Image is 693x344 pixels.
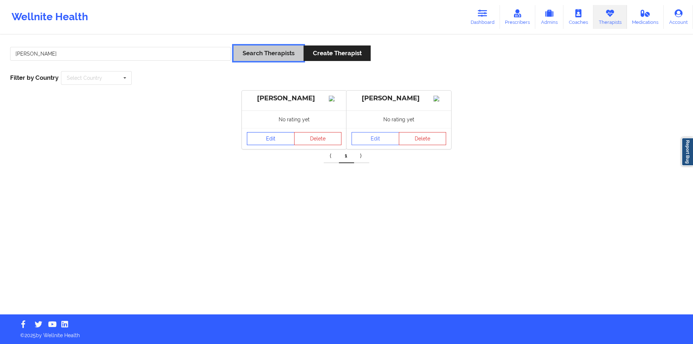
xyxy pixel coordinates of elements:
a: Medications [627,5,664,29]
button: Search Therapists [234,45,304,61]
a: Previous item [324,149,339,163]
div: No rating yet [242,110,346,128]
a: Dashboard [465,5,500,29]
img: Image%2Fplaceholer-image.png [433,96,446,101]
div: [PERSON_NAME] [352,94,446,103]
p: © 2025 by Wellnite Health [15,327,678,339]
a: Admins [535,5,563,29]
button: Create Therapist [304,45,370,61]
a: Prescribers [500,5,536,29]
div: Select Country [67,75,102,80]
a: Report Bug [681,138,693,166]
div: Pagination Navigation [324,149,369,163]
a: Therapists [593,5,627,29]
a: Edit [247,132,295,145]
a: Account [664,5,693,29]
a: Coaches [563,5,593,29]
div: No rating yet [346,110,451,128]
button: Delete [399,132,446,145]
input: Search Keywords [10,47,231,61]
a: 1 [339,149,354,163]
a: Edit [352,132,399,145]
a: Next item [354,149,369,163]
img: Image%2Fplaceholer-image.png [329,96,341,101]
span: Filter by Country [10,74,58,81]
button: Delete [294,132,342,145]
div: [PERSON_NAME] [247,94,341,103]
